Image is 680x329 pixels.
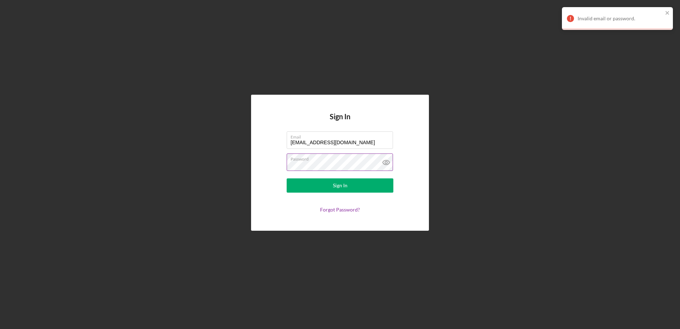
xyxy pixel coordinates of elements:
button: Sign In [287,178,393,193]
div: Invalid email or password. [578,16,663,21]
label: Email [291,132,393,140]
a: Forgot Password? [320,207,360,213]
label: Password [291,154,393,162]
button: close [665,10,670,17]
div: Sign In [333,178,347,193]
h4: Sign In [330,113,350,131]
